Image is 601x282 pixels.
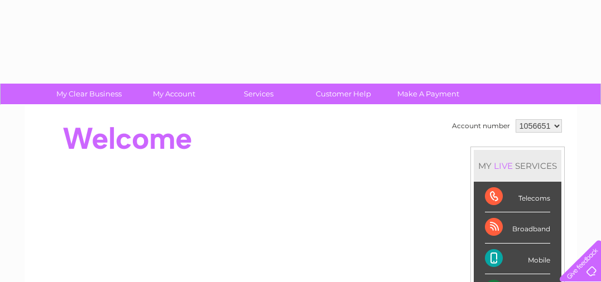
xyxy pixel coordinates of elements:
[485,244,550,274] div: Mobile
[449,116,513,135] td: Account number
[485,182,550,212] div: Telecoms
[297,84,390,104] a: Customer Help
[492,161,515,171] div: LIVE
[213,84,305,104] a: Services
[43,84,135,104] a: My Clear Business
[382,84,474,104] a: Make A Payment
[128,84,220,104] a: My Account
[485,212,550,243] div: Broadband
[474,150,561,182] div: MY SERVICES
